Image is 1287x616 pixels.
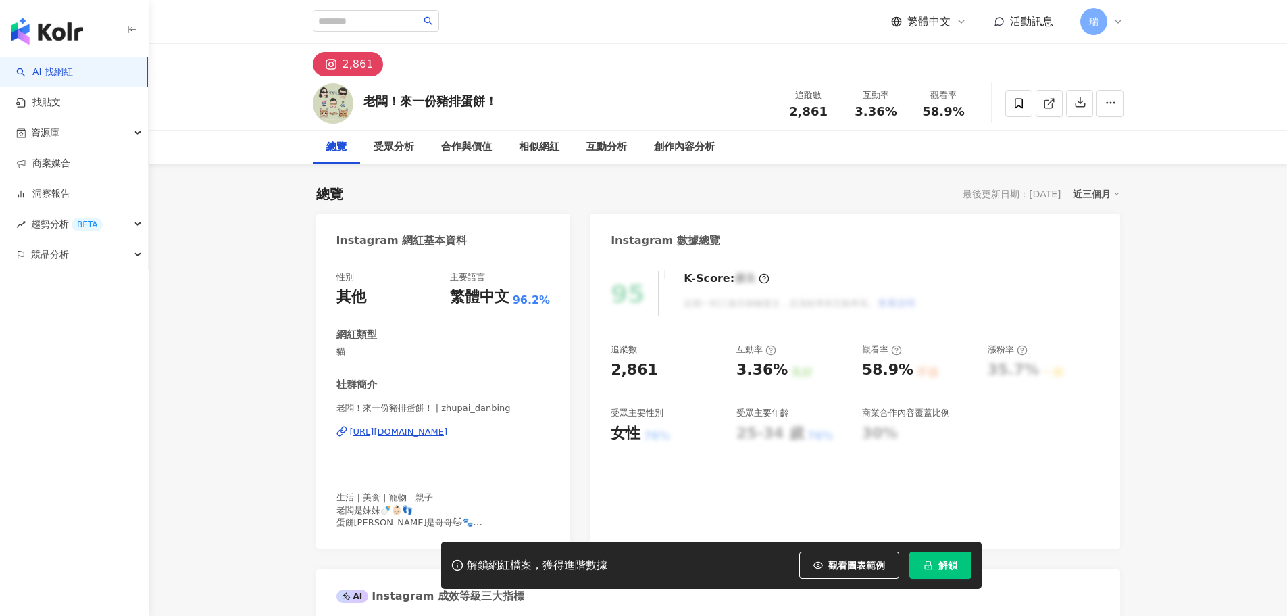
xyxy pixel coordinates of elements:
div: 漲粉率 [988,343,1028,356]
div: 解鎖網紅檔案，獲得進階數據 [467,559,607,573]
button: 觀看圖表範例 [799,552,899,579]
div: 其他 [336,287,366,308]
span: lock [924,561,933,570]
span: 貓 [336,346,551,358]
div: [URL][DOMAIN_NAME] [350,426,448,438]
span: 繁體中文 [907,14,951,29]
span: 老闆！來一份豬排蛋餅！ | zhupai_danbing [336,402,551,414]
div: 追蹤數 [611,343,637,356]
div: 互動分析 [586,139,627,156]
img: logo [11,18,83,45]
div: 主要語言 [450,271,485,283]
div: K-Score : [684,271,769,286]
div: 追蹤數 [783,89,834,102]
div: 創作內容分析 [654,139,715,156]
div: 最後更新日期：[DATE] [963,189,1061,199]
div: 社群簡介 [336,378,377,392]
button: 解鎖 [909,552,971,579]
span: 活動訊息 [1010,15,1053,28]
div: 3.36% [736,360,788,381]
div: 互動率 [851,89,902,102]
span: 趨勢分析 [31,209,103,239]
div: 互動率 [736,343,776,356]
img: KOL Avatar [313,83,353,124]
div: 2,861 [343,55,374,74]
span: 觀看圖表範例 [828,560,885,571]
a: searchAI 找網紅 [16,66,73,79]
div: 性別 [336,271,354,283]
button: 2,861 [313,52,384,76]
div: 老闆！來一份豬排蛋餅！ [363,93,497,110]
div: BETA [72,218,103,231]
span: 資源庫 [31,118,59,148]
a: 洞察報告 [16,187,70,201]
div: 觀看率 [918,89,969,102]
div: Instagram 網紅基本資料 [336,233,468,248]
div: Instagram 成效等級三大指標 [336,589,524,604]
div: Instagram 數據總覽 [611,233,720,248]
span: 2,861 [789,104,828,118]
a: 商案媒合 [16,157,70,170]
span: 瑞 [1089,14,1099,29]
span: 58.9% [922,105,964,118]
div: 網紅類型 [336,328,377,342]
div: 合作與價值 [441,139,492,156]
div: 總覽 [326,139,347,156]
div: AI [336,590,369,603]
span: 解鎖 [938,560,957,571]
div: 受眾主要年齡 [736,407,789,419]
div: 受眾主要性別 [611,407,663,419]
span: search [424,16,433,26]
div: 繁體中文 [450,287,509,308]
div: 商業合作內容覆蓋比例 [862,407,950,419]
a: [URL][DOMAIN_NAME] [336,426,551,438]
div: 女性 [611,423,640,444]
span: 生活｜美食｜寵物｜親子 老闆是妹妹🍼👶🏻👣 蛋餅[PERSON_NAME]是哥哥🐱🐾 豬排[PERSON_NAME]是弟弟🐱🐾 歡迎 #合作 #私訊小盒子 💕 [336,492,483,552]
a: 找貼文 [16,96,61,110]
div: 近三個月 [1073,185,1120,203]
div: 相似網紅 [519,139,559,156]
span: 3.36% [855,105,897,118]
span: 96.2% [513,293,551,308]
div: 觀看率 [862,343,902,356]
div: 受眾分析 [374,139,414,156]
span: 競品分析 [31,239,69,270]
span: rise [16,220,26,229]
div: 2,861 [611,360,658,381]
div: 總覽 [316,185,343,204]
div: 58.9% [862,360,913,381]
